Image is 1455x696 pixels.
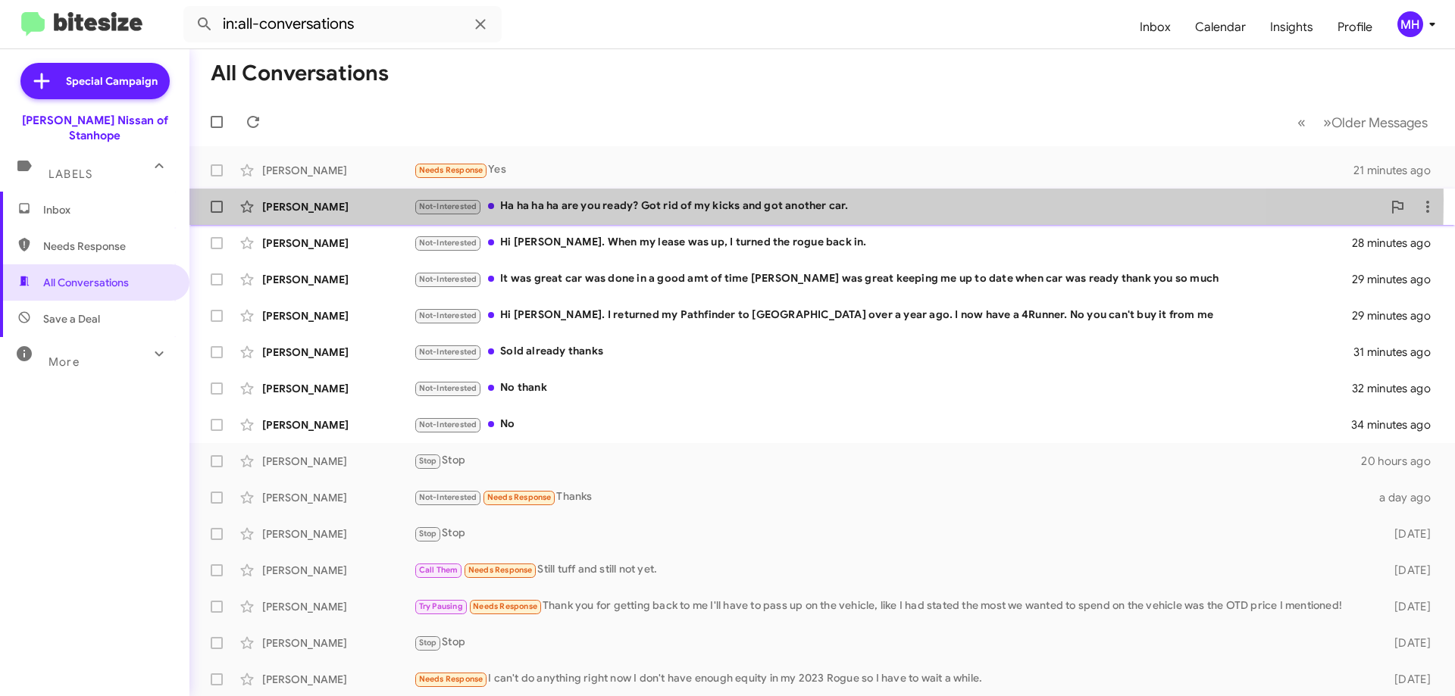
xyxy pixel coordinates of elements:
span: Needs Response [487,492,552,502]
span: More [48,355,80,369]
span: Stop [419,456,437,466]
span: Call Them [419,565,458,575]
div: Thank you for getting back to me I'll have to pass up on the vehicle, like I had stated the most ... [414,598,1370,615]
div: [PERSON_NAME] [262,199,414,214]
div: 34 minutes ago [1352,417,1443,432]
div: Hi [PERSON_NAME]. When my lease was up, I turned the rogue back in. [414,234,1352,251]
a: Inbox [1128,5,1183,49]
div: [DATE] [1370,563,1443,578]
span: Not-Interested [419,311,477,320]
span: Not-Interested [419,238,477,248]
button: Previous [1288,107,1315,138]
div: Stop [414,452,1361,470]
button: MH [1385,11,1438,37]
span: Stop [419,638,437,648]
span: Not-Interested [419,492,477,502]
span: Not-Interested [419,274,477,284]
div: Sold already thanks [414,343,1353,360]
div: 21 minutes ago [1353,163,1443,178]
div: Yes [414,161,1353,179]
div: [PERSON_NAME] [262,308,414,323]
div: 31 minutes ago [1353,345,1443,360]
span: Needs Response [43,239,172,254]
span: Save a Deal [43,311,100,326]
span: Needs Response [473,601,537,611]
div: 29 minutes ago [1352,272,1443,287]
div: Hi [PERSON_NAME]. I returned my Pathfinder to [GEOGRAPHIC_DATA] over a year ago. I now have a 4Ru... [414,307,1352,324]
div: [PERSON_NAME] [262,635,414,651]
span: Needs Response [419,674,483,684]
a: Special Campaign [20,63,170,99]
div: [PERSON_NAME] [262,417,414,432]
div: [PERSON_NAME] [262,526,414,542]
span: Not-Interested [419,420,477,429]
div: It was great car was done in a good amt of time [PERSON_NAME] was great keeping me up to date whe... [414,270,1352,288]
div: I can't do anything right now I don't have enough equity in my 2023 Rogue so I have to wait a while. [414,670,1370,688]
span: Special Campaign [66,73,158,89]
div: [PERSON_NAME] [262,454,414,469]
div: No thank [414,379,1352,397]
span: Not-Interested [419,201,477,211]
div: 29 minutes ago [1352,308,1443,323]
span: Inbox [43,202,172,217]
div: [PERSON_NAME] [262,599,414,614]
input: Search [183,6,502,42]
div: [PERSON_NAME] [262,672,414,687]
span: » [1323,113,1331,132]
div: Ha ha ha ha are you ready? Got rid of my kicks and got another car. [414,198,1382,215]
a: Calendar [1183,5,1258,49]
span: « [1297,113,1306,132]
div: [PERSON_NAME] [262,163,414,178]
div: [DATE] [1370,526,1443,542]
div: No [414,416,1352,433]
span: Needs Response [419,165,483,175]
div: [DATE] [1370,599,1443,614]
div: MH [1397,11,1423,37]
span: Not-Interested [419,383,477,393]
span: Needs Response [468,565,533,575]
div: Still tuff and still not yet. [414,561,1370,579]
div: [PERSON_NAME] [262,272,414,287]
button: Next [1314,107,1437,138]
div: Thanks [414,488,1370,506]
div: [PERSON_NAME] [262,345,414,360]
span: Try Pausing [419,601,463,611]
span: Stop [419,529,437,538]
div: [DATE] [1370,672,1443,687]
div: [PERSON_NAME] [262,381,414,396]
div: 28 minutes ago [1352,236,1443,251]
div: [PERSON_NAME] [262,563,414,578]
div: 32 minutes ago [1352,381,1443,396]
div: 20 hours ago [1361,454,1443,469]
div: Stop [414,634,1370,651]
nav: Page navigation example [1289,107,1437,138]
h1: All Conversations [211,61,389,86]
span: Labels [48,167,92,181]
a: Profile [1325,5,1385,49]
a: Insights [1258,5,1325,49]
div: [PERSON_NAME] [262,490,414,505]
span: All Conversations [43,275,129,290]
div: [PERSON_NAME] [262,236,414,251]
span: Older Messages [1331,114,1428,131]
div: a day ago [1370,490,1443,505]
div: [DATE] [1370,635,1443,651]
div: Stop [414,525,1370,542]
span: Not-Interested [419,347,477,357]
